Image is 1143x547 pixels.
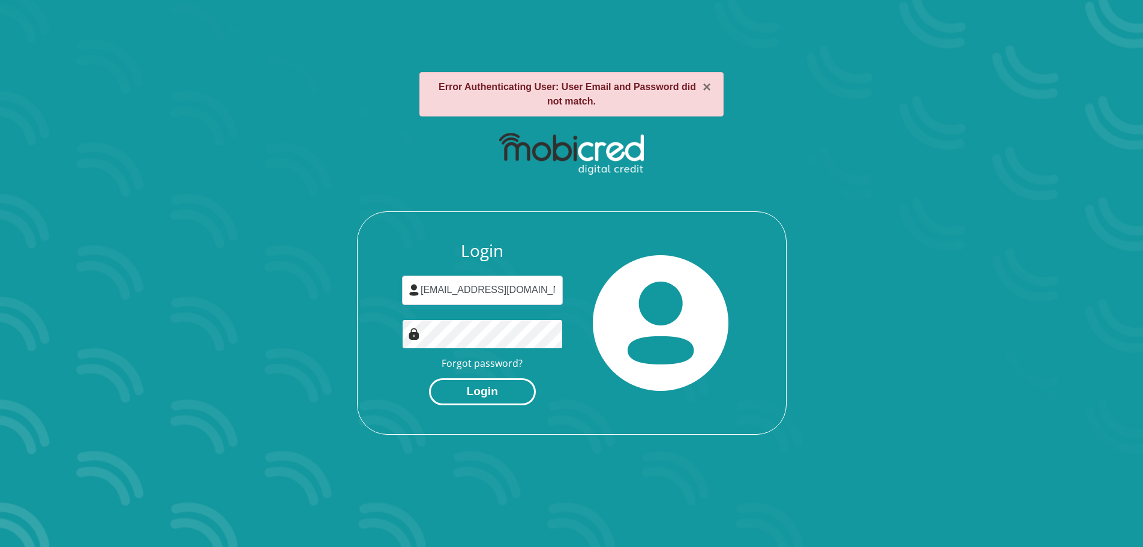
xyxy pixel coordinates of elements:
a: Forgot password? [442,357,523,370]
input: Username [402,276,563,305]
strong: Error Authenticating User: User Email and Password did not match. [439,82,696,106]
button: × [703,80,711,94]
img: mobicred logo [499,133,644,175]
h3: Login [402,241,563,261]
img: user-icon image [408,284,420,296]
button: Login [429,378,536,405]
img: Image [408,328,420,340]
